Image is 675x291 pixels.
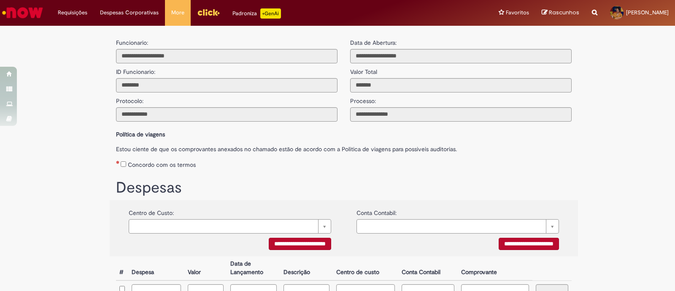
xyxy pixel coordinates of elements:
a: Rascunhos [542,9,579,17]
label: ID Funcionario: [116,63,155,76]
a: Limpar campo {0} [356,219,559,234]
label: Valor Total [350,63,377,76]
th: Comprovante [458,256,533,280]
a: Limpar campo {0} [129,219,331,234]
span: [PERSON_NAME] [626,9,669,16]
h1: Despesas [116,179,572,196]
th: Conta Contabil [398,256,458,280]
label: Processo: [350,92,376,105]
th: Valor [184,256,227,280]
span: Rascunhos [549,8,579,16]
img: click_logo_yellow_360x200.png [197,6,220,19]
span: Despesas Corporativas [100,8,159,17]
img: ServiceNow [1,4,44,21]
label: Centro de Custo: [129,204,174,217]
label: Funcionario: [116,38,148,47]
span: More [171,8,184,17]
th: Descrição [280,256,333,280]
th: Centro de custo [333,256,398,280]
span: Favoritos [506,8,529,17]
th: # [116,256,128,280]
label: Estou ciente de que os comprovantes anexados no chamado estão de acordo com a Politica de viagens... [116,141,572,153]
b: Política de viagens [116,131,165,138]
label: Data de Abertura: [350,38,397,47]
label: Concordo com os termos [128,160,196,169]
label: Conta Contabil: [356,204,397,217]
div: Padroniza [232,8,281,19]
label: Protocolo: [116,92,143,105]
span: Requisições [58,8,87,17]
th: Despesa [128,256,184,280]
p: +GenAi [260,8,281,19]
th: Data de Lançamento [227,256,280,280]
